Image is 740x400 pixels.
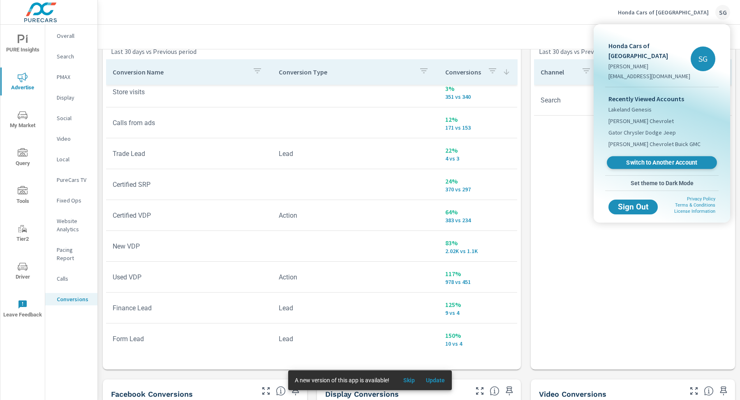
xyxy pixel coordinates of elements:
[608,72,691,80] p: [EMAIL_ADDRESS][DOMAIN_NAME]
[608,117,674,125] span: [PERSON_NAME] Chevrolet
[611,159,712,167] span: Switch to Another Account
[605,176,719,191] button: Set theme to Dark Mode
[674,209,715,214] a: License Information
[608,41,691,60] p: Honda Cars of [GEOGRAPHIC_DATA]
[607,156,717,169] a: Switch to Another Account
[608,62,691,70] p: [PERSON_NAME]
[691,47,715,71] div: SG
[608,200,658,214] button: Sign Out
[687,196,715,202] a: Privacy Policy
[675,202,715,208] a: Terms & Conditions
[608,179,715,187] span: Set theme to Dark Mode
[615,203,651,211] span: Sign Out
[608,128,676,137] span: Gator Chrysler Dodge Jeep
[608,105,652,114] span: Lakeland Genesis
[608,140,701,148] span: [PERSON_NAME] Chevrolet Buick GMC
[608,94,715,104] p: Recently Viewed Accounts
